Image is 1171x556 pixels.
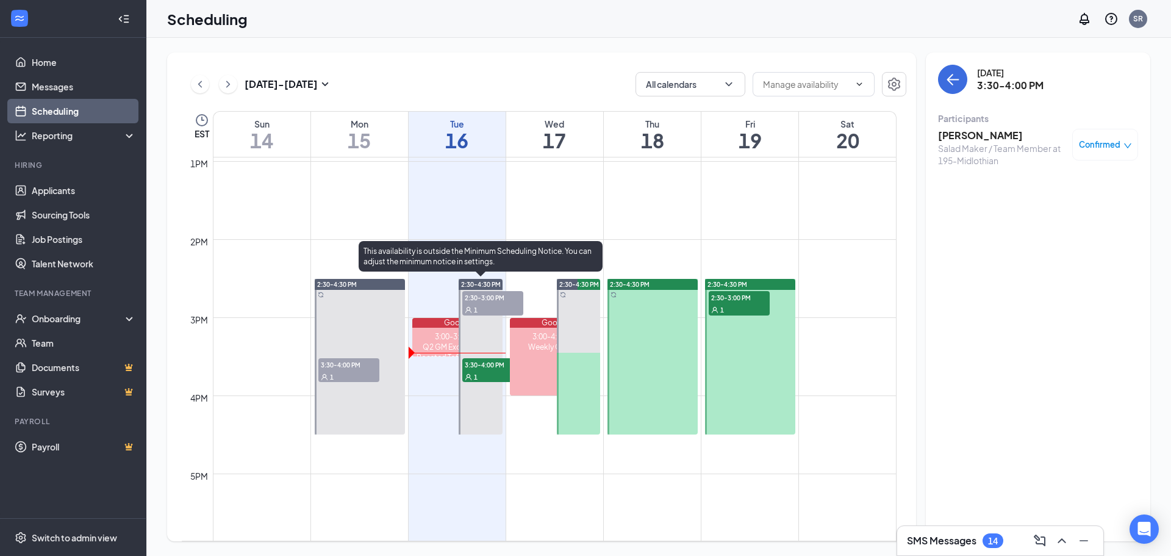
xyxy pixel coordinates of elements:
a: September 14, 2025 [213,112,310,157]
svg: SmallChevronDown [318,77,332,92]
div: [DATE] [977,67,1044,79]
div: SR [1133,13,1143,24]
span: 2:30-4:30 PM [559,280,599,289]
a: DocumentsCrown [32,355,136,380]
div: 2pm [188,235,210,248]
svg: WorkstreamLogo [13,12,26,24]
span: 3:30-4:00 PM [318,358,379,370]
h3: [DATE] - [DATE] [245,78,318,91]
h1: 18 [604,130,701,151]
span: 2:30-4:30 PM [707,280,747,289]
a: Job Postings [32,227,136,251]
button: Settings [882,72,906,96]
div: Q2 GM Excellence & Roasted Tofu and Menu Boards Check In [412,342,503,373]
input: Manage availability [763,78,850,91]
svg: User [711,306,718,314]
span: EST [195,128,209,140]
svg: Minimize [1076,533,1091,548]
span: 1 [474,306,478,314]
span: Confirmed [1079,139,1120,151]
h1: 19 [701,130,798,151]
button: All calendarsChevronDown [636,72,745,96]
span: 3:30-4:00 PM [462,358,523,370]
button: ChevronUp [1052,531,1072,551]
svg: Settings [15,532,27,544]
svg: UserCheck [15,312,27,325]
div: Google [412,318,503,328]
button: ComposeMessage [1030,531,1050,551]
div: Switch to admin view [32,532,117,544]
svg: Sync [560,292,566,298]
h1: 14 [213,130,310,151]
h1: 20 [799,130,896,151]
div: Sun [213,118,310,130]
h1: 16 [409,130,506,151]
a: Messages [32,74,136,99]
svg: User [321,374,328,381]
svg: ChevronRight [222,77,234,92]
div: 3pm [188,313,210,327]
div: Hiring [15,160,134,170]
span: down [1123,142,1132,150]
div: Tue [409,118,506,130]
span: 2:30-4:30 PM [610,280,650,289]
svg: Sync [318,292,324,298]
div: 4pm [188,391,210,405]
svg: User [465,306,472,314]
div: Fri [701,118,798,130]
div: Participants [938,112,1138,125]
a: PayrollCrown [32,435,136,459]
span: 1 [474,373,478,381]
span: 2:30-3:00 PM [709,291,770,303]
span: 2:30-4:30 PM [461,280,501,289]
div: Salad Maker / Team Member at 195-Midlothian [938,142,1066,167]
a: September 15, 2025 [311,112,408,157]
a: Scheduling [32,99,136,123]
div: 3:00-3:30 PM [412,331,503,342]
button: back-button [938,65,967,94]
button: ChevronLeft [191,75,209,93]
h1: Scheduling [167,9,248,29]
a: Talent Network [32,251,136,276]
span: 2:30-4:30 PM [317,280,357,289]
span: 1 [330,373,334,381]
svg: Collapse [118,13,130,25]
div: Reporting [32,129,137,142]
a: SurveysCrown [32,380,136,404]
button: Minimize [1074,531,1094,551]
h3: SMS Messages [907,534,976,547]
svg: ChevronLeft [194,77,206,92]
a: September 19, 2025 [701,112,798,157]
div: Mon [311,118,408,130]
svg: User [465,374,472,381]
div: Thu [604,118,701,130]
a: Team [32,331,136,355]
div: Onboarding [32,312,126,325]
h1: 15 [311,130,408,151]
svg: QuestionInfo [1104,12,1119,26]
div: Open Intercom Messenger [1130,514,1159,544]
svg: ChevronDown [854,79,864,89]
div: 1pm [188,157,210,170]
div: 5pm [188,469,210,483]
div: Payroll [15,416,134,427]
a: Applicants [32,178,136,203]
a: Home [32,50,136,74]
svg: Analysis [15,129,27,142]
button: ChevronRight [219,75,237,93]
a: September 17, 2025 [506,112,603,157]
span: 1 [720,306,724,314]
svg: ArrowLeft [945,72,960,87]
h1: 17 [506,130,603,151]
div: 14 [988,536,998,546]
a: September 20, 2025 [799,112,896,157]
div: 3:00-4:00 PM [510,331,600,342]
h3: [PERSON_NAME] [938,129,1066,142]
svg: ChevronUp [1055,533,1069,548]
div: This availability is outside the Minimum Scheduling Notice. You can adjust the minimum notice in ... [359,241,603,272]
span: 2:30-3:00 PM [462,291,523,303]
a: Sourcing Tools [32,203,136,227]
div: Weekly GM Call [510,342,600,352]
h3: 3:30-4:00 PM [977,79,1044,92]
div: Wed [506,118,603,130]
